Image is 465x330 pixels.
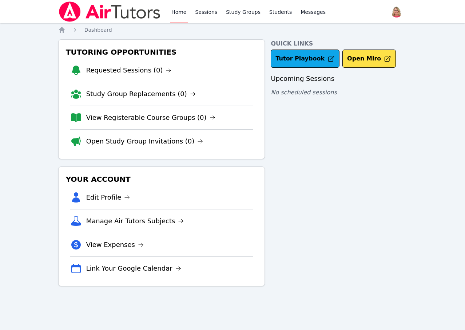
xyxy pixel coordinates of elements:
[271,39,407,48] h4: Quick Links
[64,173,259,186] h3: Your Account
[86,136,203,146] a: Open Study Group Invitations (0)
[301,8,326,16] span: Messages
[86,89,196,99] a: Study Group Replacements (0)
[86,65,172,75] a: Requested Sessions (0)
[86,216,184,226] a: Manage Air Tutors Subjects
[271,50,339,68] a: Tutor Playbook
[86,192,130,203] a: Edit Profile
[342,50,396,68] button: Open Miro
[86,263,181,274] a: Link Your Google Calendar
[64,46,259,59] h3: Tutoring Opportunities
[84,26,112,34] a: Dashboard
[86,240,144,250] a: View Expenses
[84,27,112,33] span: Dashboard
[271,74,407,84] h3: Upcoming Sessions
[58,1,161,22] img: Air Tutors
[58,26,407,34] nav: Breadcrumb
[86,113,215,123] a: View Registerable Course Groups (0)
[271,89,337,96] span: No scheduled sessions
